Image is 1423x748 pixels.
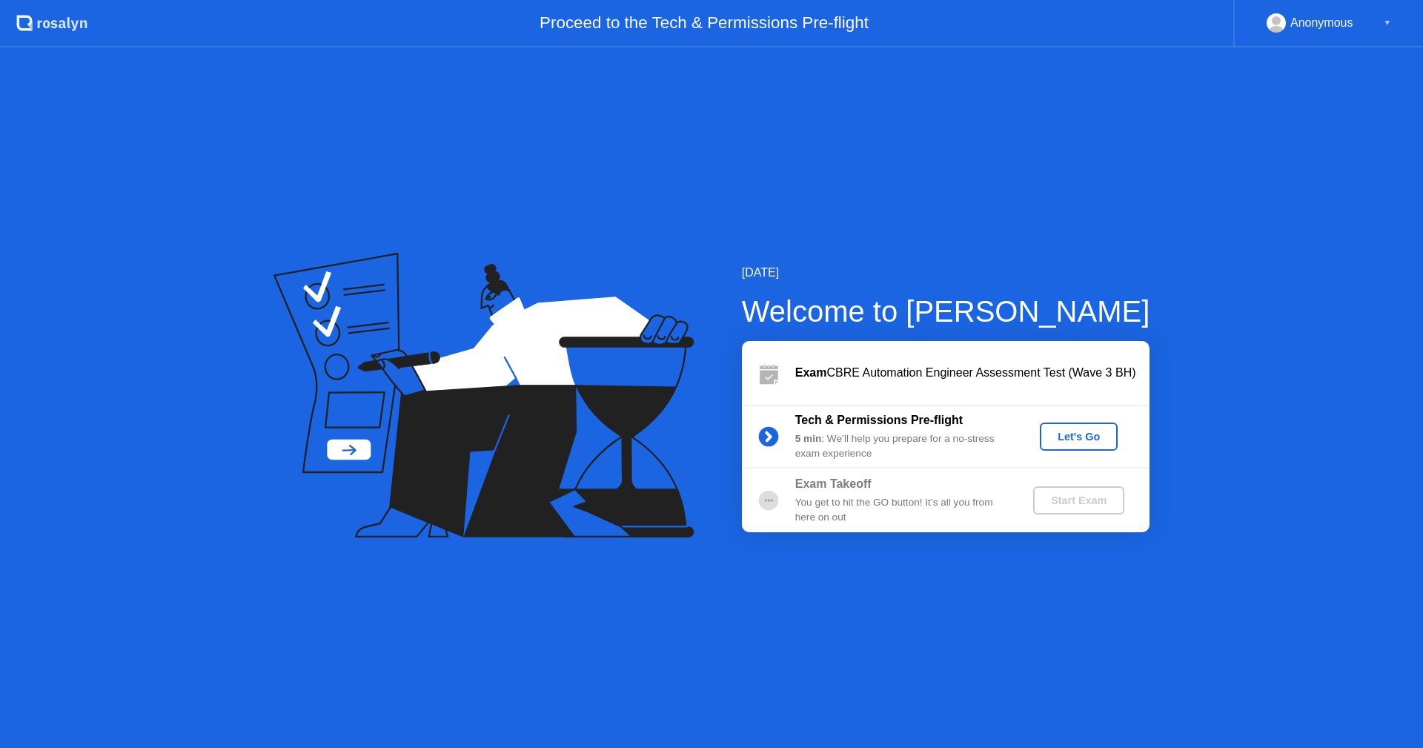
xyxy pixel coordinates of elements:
b: Exam [795,366,827,379]
div: : We’ll help you prepare for a no-stress exam experience [795,431,1009,462]
div: You get to hit the GO button! It’s all you from here on out [795,495,1009,526]
div: CBRE Automation Engineer Assessment Test (Wave 3 BH) [795,364,1150,382]
div: [DATE] [742,264,1150,282]
button: Start Exam [1033,486,1124,514]
div: Start Exam [1039,494,1118,506]
div: Let's Go [1046,431,1112,443]
div: Welcome to [PERSON_NAME] [742,289,1150,334]
b: 5 min [795,433,822,444]
b: Exam Takeoff [795,477,872,490]
b: Tech & Permissions Pre-flight [795,414,963,426]
div: ▼ [1384,13,1391,33]
div: Anonymous [1290,13,1353,33]
button: Let's Go [1040,423,1118,451]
